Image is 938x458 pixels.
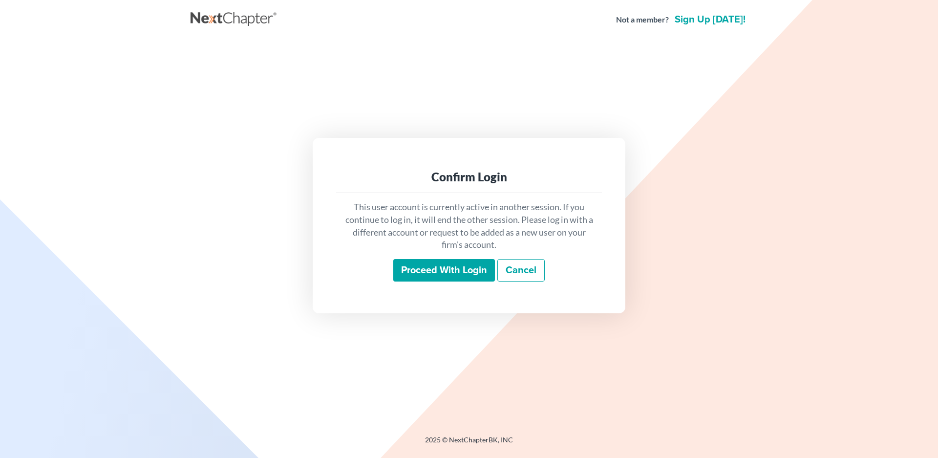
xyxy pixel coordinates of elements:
[344,201,594,251] p: This user account is currently active in another session. If you continue to log in, it will end ...
[616,14,669,25] strong: Not a member?
[673,15,747,24] a: Sign up [DATE]!
[497,259,545,282] a: Cancel
[191,435,747,453] div: 2025 © NextChapterBK, INC
[344,169,594,185] div: Confirm Login
[393,259,495,282] input: Proceed with login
